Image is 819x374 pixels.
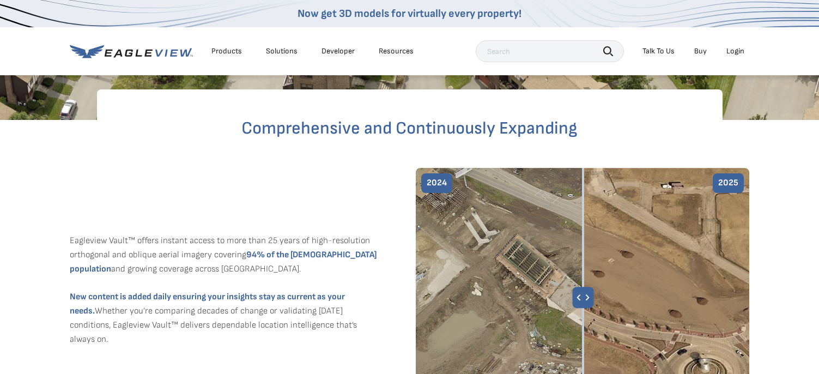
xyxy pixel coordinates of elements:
[476,40,624,62] input: Search
[421,173,452,193] div: 2024
[379,46,414,56] div: Resources
[266,46,298,56] div: Solutions
[642,46,675,56] div: Talk To Us
[70,234,383,276] p: Eagleview Vault™ offers instant access to more than 25 years of high-resolution orthogonal and ob...
[211,46,242,56] div: Products
[321,46,355,56] a: Developer
[713,173,744,193] div: 2025
[70,290,383,347] p: Whether you’re comparing decades of change or validating [DATE] conditions, Eagleview Vault™ deli...
[694,46,707,56] a: Buy
[70,292,345,316] strong: New content is added daily ensuring your insights stay as current as your needs.
[298,7,521,20] a: Now get 3D models for virtually every property!
[128,120,692,137] h2: Comprehensive and Continuously Expanding
[70,250,377,274] strong: 94% of the [DEMOGRAPHIC_DATA] population
[726,46,744,56] div: Login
